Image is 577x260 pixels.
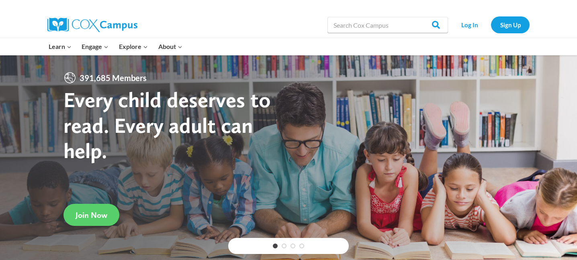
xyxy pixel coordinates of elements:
[43,38,187,55] nav: Primary Navigation
[491,16,530,33] a: Sign Up
[47,18,137,32] img: Cox Campus
[282,244,286,248] a: 2
[452,16,487,33] a: Log In
[452,16,530,33] nav: Secondary Navigation
[63,204,119,226] a: Join Now
[49,41,72,52] span: Learn
[299,244,304,248] a: 4
[119,41,148,52] span: Explore
[63,87,271,163] strong: Every child deserves to read. Every adult can help.
[158,41,182,52] span: About
[273,244,278,248] a: 1
[76,71,150,84] span: 391,685 Members
[327,17,448,33] input: Search Cox Campus
[291,244,295,248] a: 3
[82,41,108,52] span: Engage
[76,210,107,220] span: Join Now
